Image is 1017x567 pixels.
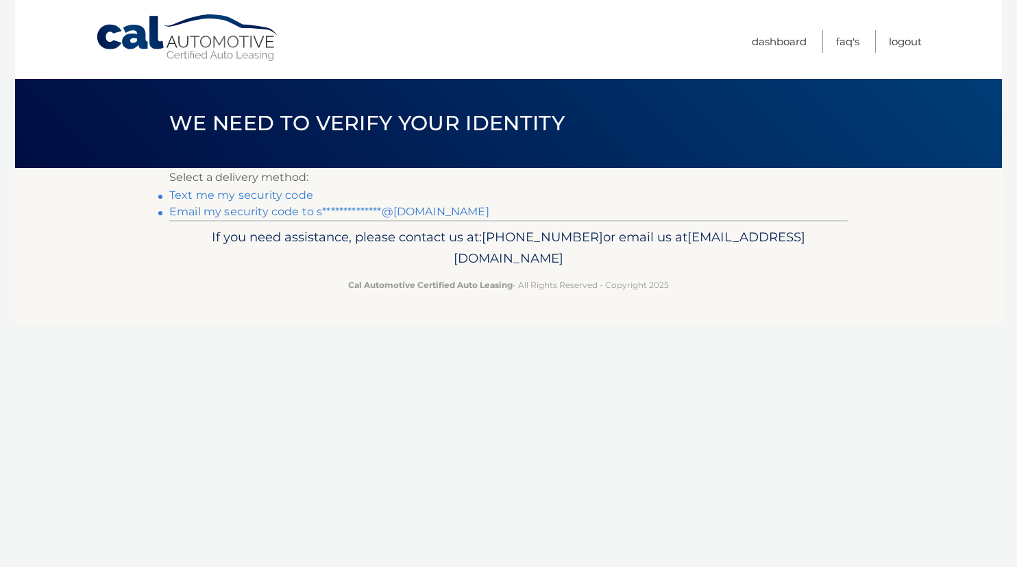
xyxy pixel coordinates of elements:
a: Text me my security code [169,189,313,202]
span: We need to verify your identity [169,110,565,136]
a: Cal Automotive [95,14,280,62]
span: [PHONE_NUMBER] [482,229,603,245]
strong: Cal Automotive Certified Auto Leasing [348,280,513,290]
a: Dashboard [752,30,807,53]
a: FAQ's [836,30,859,53]
p: Select a delivery method: [169,168,848,187]
p: If you need assistance, please contact us at: or email us at [178,226,839,270]
a: Logout [889,30,922,53]
p: - All Rights Reserved - Copyright 2025 [178,278,839,292]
